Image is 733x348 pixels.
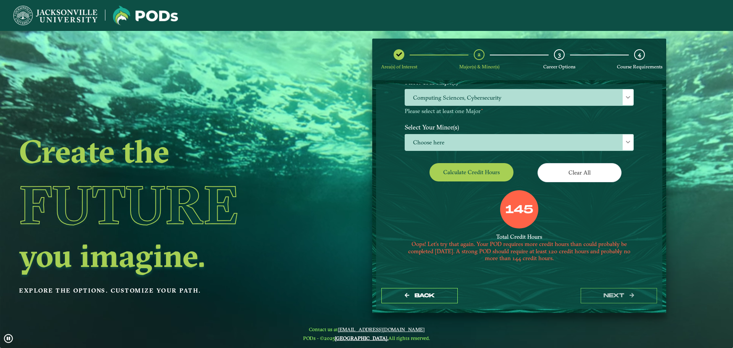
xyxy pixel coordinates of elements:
img: Jacksonville University logo [13,6,97,25]
p: Explore the options. Customize your path. [19,285,311,296]
span: Contact us at [303,326,430,332]
span: Course Requirements [617,64,662,70]
button: next [581,288,657,304]
span: Area(s) of Interest [381,64,417,70]
sup: ⋆ [481,107,483,112]
span: 2 [478,51,481,58]
h2: Create the [19,135,311,167]
h2: you imagine. [19,240,311,272]
button: Back [381,288,458,304]
a: [EMAIL_ADDRESS][DOMAIN_NAME] [338,326,425,332]
img: Jacksonville University logo [113,6,178,25]
span: Choose here [405,134,633,151]
label: 145 [505,203,533,217]
span: 3 [558,51,561,58]
label: Select Your Minor(s) [399,120,639,134]
div: Oops! Let’s try that again. Your POD requires more credit hours than could probably be completed ... [405,241,634,262]
span: Computing Sciences, Cybersecurity [405,89,633,106]
p: Please select at least one Major [405,108,634,115]
span: Career Options [543,64,575,70]
button: Calculate credit hours [429,163,513,181]
div: Total Credit Hours [405,233,634,241]
a: [GEOGRAPHIC_DATA]. [335,335,388,341]
span: Back [415,292,435,299]
span: 4 [638,51,641,58]
button: Clear All [538,163,622,182]
span: PODs - ©2025 All rights reserved. [303,335,430,341]
h1: Future [19,170,311,240]
span: Major(s) & Minor(s) [459,64,499,70]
